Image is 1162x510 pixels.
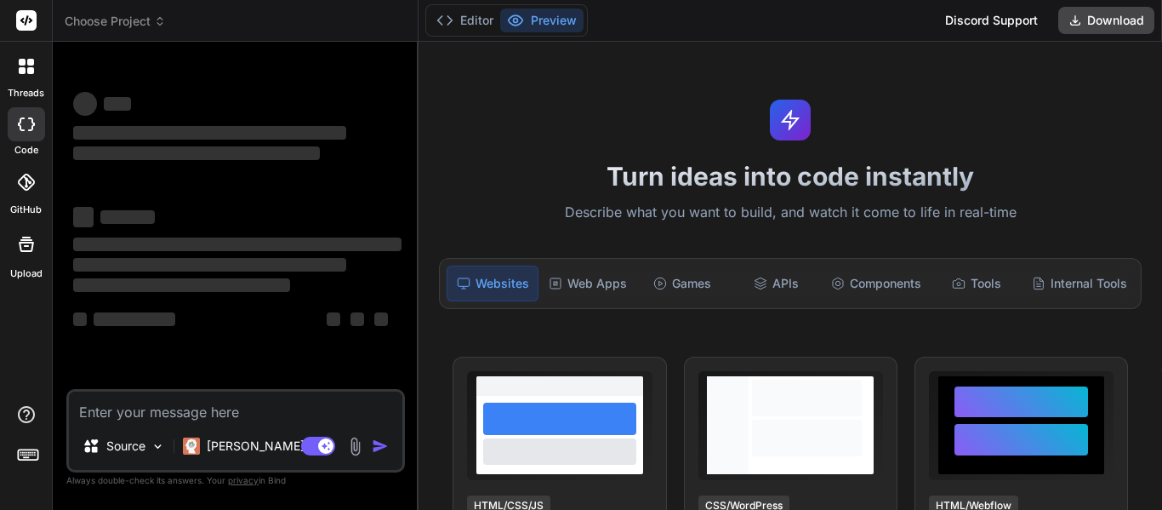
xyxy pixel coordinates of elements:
[500,9,584,32] button: Preview
[824,266,928,301] div: Components
[73,92,97,116] span: ‌
[73,278,290,292] span: ‌
[1058,7,1154,34] button: Download
[94,312,175,326] span: ‌
[73,207,94,227] span: ‌
[65,13,166,30] span: Choose Project
[327,312,340,326] span: ‌
[10,203,42,217] label: GitHub
[104,97,131,111] span: ‌
[10,266,43,281] label: Upload
[73,146,320,160] span: ‌
[429,161,1152,192] h1: Turn ideas into code instantly
[447,266,538,301] div: Websites
[66,473,405,489] p: Always double-check its answers. Your in Bind
[931,266,1022,301] div: Tools
[430,9,500,32] button: Editor
[935,7,1048,34] div: Discord Support
[100,210,155,224] span: ‌
[183,438,200,455] img: Claude 4 Sonnet
[73,258,346,272] span: ‌
[14,143,38,158] label: code
[207,438,333,455] p: [PERSON_NAME] 4 S..
[73,312,87,326] span: ‌
[73,126,346,140] span: ‌
[228,475,259,485] span: privacy
[374,312,388,326] span: ‌
[8,86,44,100] label: threads
[542,266,634,301] div: Web Apps
[372,438,389,455] img: icon
[637,266,727,301] div: Games
[429,202,1152,224] p: Describe what you want to build, and watch it come to life in real-time
[106,438,145,455] p: Source
[731,266,821,301] div: APIs
[151,439,165,454] img: Pick Models
[345,437,365,456] img: attachment
[73,238,402,251] span: ‌
[1025,266,1134,301] div: Internal Tools
[350,312,364,326] span: ‌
